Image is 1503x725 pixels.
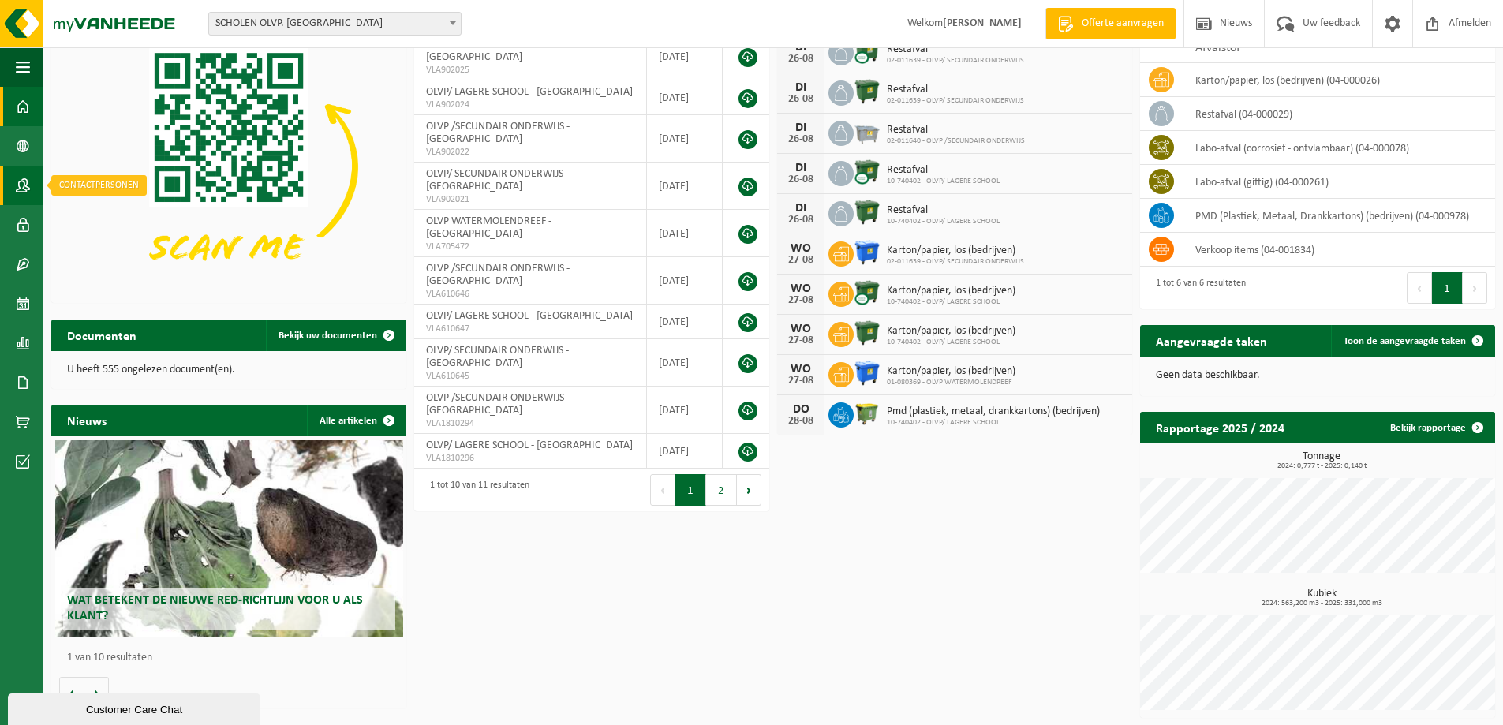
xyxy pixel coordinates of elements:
[1407,272,1432,304] button: Previous
[887,325,1015,338] span: Karton/papier, los (bedrijven)
[650,474,675,506] button: Previous
[943,17,1022,29] strong: [PERSON_NAME]
[51,320,152,350] h2: Documenten
[51,405,122,435] h2: Nieuws
[785,94,817,105] div: 26-08
[426,310,633,322] span: OLVP/ LAGERE SCHOOL - [GEOGRAPHIC_DATA]
[785,416,817,427] div: 28-08
[209,13,461,35] span: SCHOLEN OLVP. ST NIKLAAS VZW - SINT-NIKLAAS
[785,121,817,134] div: DI
[51,33,406,300] img: Download de VHEPlus App
[1148,462,1495,470] span: 2024: 0,777 t - 2025: 0,140 t
[887,56,1024,65] span: 02-011639 - OLVP/ SECUNDAIR ONDERWIJS
[785,242,817,255] div: WO
[785,295,817,306] div: 27-08
[887,217,1000,226] span: 10-740402 - OLVP/ LAGERE SCHOOL
[854,118,880,145] img: WB-2500-GAL-GY-01
[647,115,723,163] td: [DATE]
[426,370,634,383] span: VLA610645
[887,96,1024,106] span: 02-011639 - OLVP/ SECUNDAIR ONDERWIJS
[55,440,403,637] a: Wat betekent de nieuwe RED-richtlijn voor u als klant?
[647,210,723,257] td: [DATE]
[307,405,405,436] a: Alle artikelen
[785,174,817,185] div: 26-08
[785,202,817,215] div: DI
[887,418,1100,428] span: 10-740402 - OLVP/ LAGERE SCHOOL
[1140,412,1300,443] h2: Rapportage 2025 / 2024
[422,473,529,507] div: 1 tot 10 van 11 resultaten
[785,282,817,295] div: WO
[887,164,1000,177] span: Restafval
[1183,131,1495,165] td: labo-afval (corrosief - ontvlambaar) (04-000078)
[785,215,817,226] div: 26-08
[67,364,391,376] p: U heeft 555 ongelezen document(en).
[426,323,634,335] span: VLA610647
[1078,16,1168,32] span: Offerte aanvragen
[887,204,1000,217] span: Restafval
[887,378,1015,387] span: 01-080369 - OLVP WATERMOLENDREEF
[1140,325,1283,356] h2: Aangevraagde taken
[426,64,634,77] span: VLA902025
[647,163,723,210] td: [DATE]
[67,594,363,622] span: Wat betekent de nieuwe RED-richtlijn voor u als klant?
[854,78,880,105] img: WB-1100-HPE-GN-01
[854,239,880,266] img: WB-1100-HPE-BE-01
[426,345,569,369] span: OLVP/ SECUNDAIR ONDERWIJS - [GEOGRAPHIC_DATA]
[854,199,880,226] img: WB-1100-HPE-GN-01
[647,387,723,434] td: [DATE]
[706,474,737,506] button: 2
[887,124,1025,136] span: Restafval
[785,363,817,376] div: WO
[1432,272,1463,304] button: 1
[426,452,634,465] span: VLA1810296
[1331,325,1494,357] a: Toon de aangevraagde taken
[1183,63,1495,97] td: karton/papier, los (bedrijven) (04-000026)
[67,652,398,663] p: 1 van 10 resultaten
[426,263,570,287] span: OLVP /SECUNDAIR ONDERWIJS - [GEOGRAPHIC_DATA]
[279,331,377,341] span: Bekijk uw documenten
[208,12,462,36] span: SCHOLEN OLVP. ST NIKLAAS VZW - SINT-NIKLAAS
[887,365,1015,378] span: Karton/papier, los (bedrijven)
[785,403,817,416] div: DO
[647,305,723,339] td: [DATE]
[785,323,817,335] div: WO
[426,146,634,159] span: VLA902022
[1148,589,1495,607] h3: Kubiek
[647,339,723,387] td: [DATE]
[887,136,1025,146] span: 02-011640 - OLVP /SECUNDAIR ONDERWIJS
[887,285,1015,297] span: Karton/papier, los (bedrijven)
[59,677,84,708] button: Vorige
[675,474,706,506] button: 1
[1183,97,1495,131] td: restafval (04-000029)
[426,168,569,192] span: OLVP/ SECUNDAIR ONDERWIJS - [GEOGRAPHIC_DATA]
[854,279,880,306] img: WB-1100-CU
[1148,451,1495,470] h3: Tonnage
[1463,272,1487,304] button: Next
[785,81,817,94] div: DI
[426,392,570,417] span: OLVP /SECUNDAIR ONDERWIJS - [GEOGRAPHIC_DATA]
[426,215,551,240] span: OLVP WATERMOLENDREEF - [GEOGRAPHIC_DATA]
[1183,233,1495,267] td: verkoop items (04-001834)
[785,255,817,266] div: 27-08
[1344,336,1466,346] span: Toon de aangevraagde taken
[647,80,723,115] td: [DATE]
[1183,199,1495,233] td: PMD (Plastiek, Metaal, Drankkartons) (bedrijven) (04-000978)
[1183,165,1495,199] td: labo-afval (giftig) (04-000261)
[8,690,264,725] iframe: chat widget
[887,43,1024,56] span: Restafval
[1156,370,1479,381] p: Geen data beschikbaar.
[647,33,723,80] td: [DATE]
[785,335,817,346] div: 27-08
[647,257,723,305] td: [DATE]
[785,376,817,387] div: 27-08
[426,86,633,98] span: OLVP/ LAGERE SCHOOL - [GEOGRAPHIC_DATA]
[426,288,634,301] span: VLA610646
[785,54,817,65] div: 26-08
[854,320,880,346] img: WB-1100-HPE-GN-01
[647,434,723,469] td: [DATE]
[887,338,1015,347] span: 10-740402 - OLVP/ LAGERE SCHOOL
[426,439,633,451] span: OLVP/ LAGERE SCHOOL - [GEOGRAPHIC_DATA]
[854,38,880,65] img: WB-1100-CU
[887,177,1000,186] span: 10-740402 - OLVP/ LAGERE SCHOOL
[426,99,634,111] span: VLA902024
